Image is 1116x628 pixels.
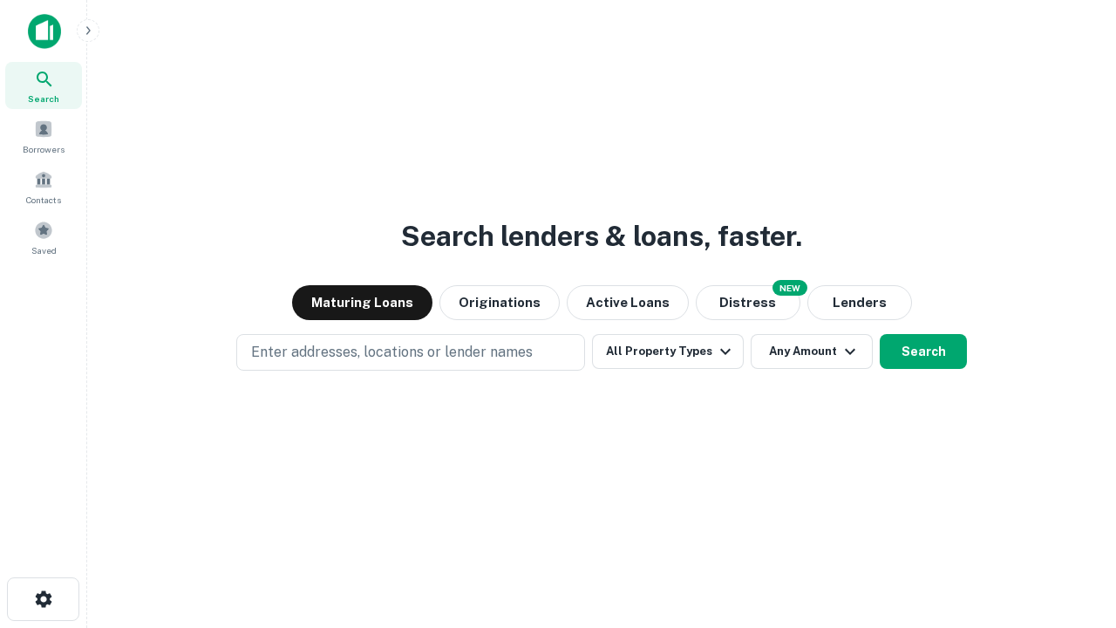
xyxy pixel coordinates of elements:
[696,285,800,320] button: Search distressed loans with lien and other non-mortgage details.
[292,285,432,320] button: Maturing Loans
[1029,488,1116,572] iframe: Chat Widget
[28,14,61,49] img: capitalize-icon.png
[592,334,744,369] button: All Property Types
[5,214,82,261] a: Saved
[807,285,912,320] button: Lenders
[439,285,560,320] button: Originations
[401,215,802,257] h3: Search lenders & loans, faster.
[751,334,873,369] button: Any Amount
[5,62,82,109] a: Search
[567,285,689,320] button: Active Loans
[251,342,533,363] p: Enter addresses, locations or lender names
[880,334,967,369] button: Search
[5,163,82,210] a: Contacts
[23,142,65,156] span: Borrowers
[5,113,82,160] a: Borrowers
[772,280,807,296] div: NEW
[26,193,61,207] span: Contacts
[236,334,585,371] button: Enter addresses, locations or lender names
[28,92,59,106] span: Search
[31,243,57,257] span: Saved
